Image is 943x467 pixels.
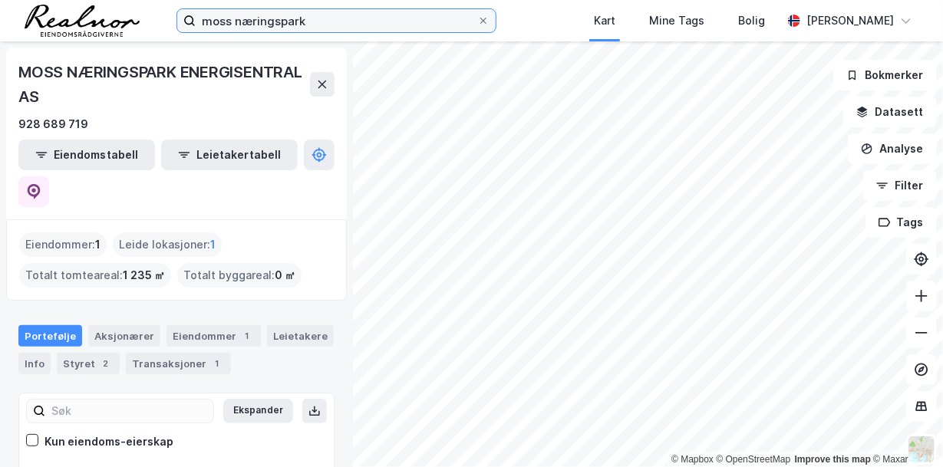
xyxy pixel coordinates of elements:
div: Kun eiendoms-eierskap [45,432,173,451]
span: 1 235 ㎡ [123,266,165,284]
div: Kontrollprogram for chat [866,393,943,467]
div: Mine Tags [649,12,704,30]
div: Styret [57,353,120,374]
a: Mapbox [671,454,714,465]
button: Ekspander [223,399,293,423]
span: 0 ㎡ [275,266,295,284]
a: OpenStreetMap [717,454,791,465]
div: Portefølje [18,325,82,347]
div: 2 [98,356,114,371]
div: Leide lokasjoner : [113,232,222,257]
img: realnor-logo.934646d98de889bb5806.png [25,5,140,37]
div: Kart [594,12,615,30]
div: [PERSON_NAME] [806,12,894,30]
iframe: Chat Widget [866,393,943,467]
div: Aksjonærer [88,325,160,347]
div: MOSS NÆRINGSPARK ENERGISENTRAL AS [18,60,310,109]
div: Totalt tomteareal : [19,263,171,288]
div: 928 689 719 [18,115,88,133]
span: 1 [210,235,216,254]
a: Improve this map [795,454,871,465]
div: Bolig [738,12,765,30]
div: Eiendommer [167,325,261,347]
input: Søk på adresse, matrikkel, gårdeiere, leietakere eller personer [196,9,477,32]
div: Transaksjoner [126,353,231,374]
button: Bokmerker [833,60,937,90]
button: Analyse [848,133,937,164]
button: Leietakertabell [161,140,298,170]
button: Tags [866,207,937,238]
div: Info [18,353,51,374]
input: Søk [45,400,213,423]
button: Eiendomstabell [18,140,155,170]
button: Datasett [843,97,937,127]
div: Leietakere [267,325,334,347]
button: Filter [863,170,937,201]
div: Totalt byggareal : [177,263,302,288]
div: 1 [239,328,255,344]
span: 1 [95,235,101,254]
div: 1 [209,356,225,371]
div: Eiendommer : [19,232,107,257]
